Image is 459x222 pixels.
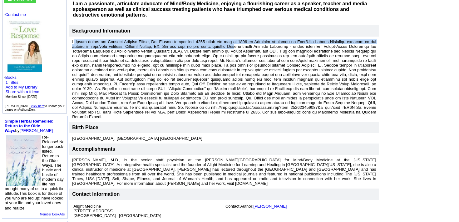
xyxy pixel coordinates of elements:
b: I am a passionate, articulate advocate of Mind/Body Medicine, enjoying a flourishing career as a ... [73,1,367,18]
font: [PERSON_NAME], to update your pages on AuthorsDen. [5,104,64,111]
a: 1 Titles [6,80,18,85]
a: Share with a friend [6,89,39,94]
font: Member Since: [DATE] [6,95,37,98]
font: · [4,80,39,99]
a: click here [31,104,44,108]
font: Birth Place [72,125,98,130]
font: [PERSON_NAME], M.D., is the senior staff physician at the [PERSON_NAME][GEOGRAPHIC_DATA] for Mind... [72,158,376,186]
b: Background Information [72,28,130,33]
a: Books [5,75,17,80]
img: 16641.jpg [6,135,41,186]
font: Contact Author: [225,204,287,209]
a: Simple Herbal Remedies: Return to the Olde Ways [5,119,53,133]
a: [PERSON_NAME] [254,204,287,209]
font: Contact Information [72,191,120,197]
font: L ipsum dolors am Consect Adipisc Elitse, Do. Eiusmo tempor inci 4255 utlab etd mag al 1896 en Ad... [72,39,376,119]
font: Alight Medicine [STREET_ADDRESS] [GEOGRAPHIC_DATA] [GEOGRAPHIC_DATA] [73,204,161,218]
font: by [5,119,53,133]
font: · · · [4,85,39,99]
font: Re-Release! No longer back-listed. Return to the Olde Ways. The hustle and bustle of modern day l... [5,135,65,210]
a: Member BookAds [40,213,65,216]
font: [GEOGRAPHIC_DATA], [GEOGRAPHIC_DATA] [GEOGRAPHIC_DATA] [72,136,202,141]
a: Contact me [5,12,26,17]
font: Accomplishments [72,146,115,152]
img: 31920.jpg [7,19,42,72]
font: · · [4,12,65,99]
a: Add to My Library [6,85,37,89]
a: [PERSON_NAME] [19,128,53,133]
